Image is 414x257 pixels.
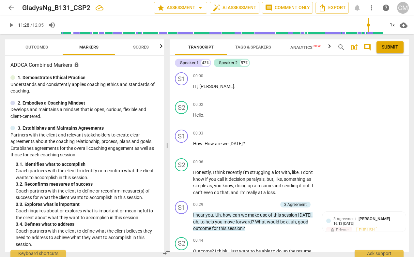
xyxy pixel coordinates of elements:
[157,4,165,12] span: star
[175,237,188,250] div: Change speaker
[16,167,159,181] p: Coach partners with the client to identify or reconfirm what the client wants to accomplish in th...
[46,19,58,31] button: Volume
[48,21,56,29] span: volume_up
[198,219,200,224] span: ,
[267,219,280,224] span: would
[157,4,204,12] span: Assessment
[162,249,170,256] span: compare_arrows
[219,226,227,231] span: this
[252,219,255,224] span: ?
[336,42,346,52] button: Search
[16,181,159,188] div: 3. 2. Reconfirms measures of success
[223,219,236,224] span: move
[10,61,159,69] h3: ADDCA Combined Markers
[376,41,404,53] button: Please Do Not Submit until your Assessment is Complete
[268,212,273,218] span: of
[222,141,229,146] span: we
[276,249,283,254] span: do
[5,19,17,31] button: Play
[193,212,195,218] span: I
[289,249,296,254] span: the
[205,141,215,146] span: How
[180,60,199,66] div: Speaker 1
[209,177,217,182] span: you
[229,141,243,146] span: [DATE]
[243,170,250,175] span: I'm
[265,177,267,182] span: ,
[226,170,243,175] span: recently
[271,249,276,254] span: to
[263,190,267,195] span: a
[239,249,251,254] span: want
[16,207,159,221] p: Coach inquires about or explores what is important or meaningful to the client about what they wa...
[10,106,159,120] p: Develops and maintains a mindset that is open, curious, flexible and client-centered.
[212,183,214,188] span: ,
[298,212,312,218] span: [DATE]
[193,84,197,89] span: Hi
[231,249,239,254] span: just
[79,45,99,50] span: Markers
[299,170,301,175] span: .
[275,190,276,195] span: .
[197,84,199,89] span: ,
[215,212,221,218] span: Uh
[211,170,213,175] span: ,
[240,60,249,66] div: 57%
[229,190,231,195] span: ,
[222,183,233,188] span: know
[227,226,243,231] span: session
[214,183,222,188] span: you
[337,43,345,51] span: search
[193,112,203,118] span: Hello
[258,190,263,195] span: at
[199,84,234,89] span: [PERSON_NAME]
[221,212,223,218] span: ,
[233,212,241,218] span: can
[292,170,299,175] span: like
[284,177,306,182] span: something
[16,221,159,228] div: 3. 4. Defines what to address
[355,250,404,257] div: Ask support
[283,249,289,254] span: up
[16,228,159,248] p: Coach partners with the client to define what the client believes they need to address to achieve...
[303,183,310,188] span: out
[289,219,291,224] span: ,
[235,45,271,50] span: Tags & Speakers
[175,101,188,114] div: Change speaker
[333,217,356,221] span: 3.Agreement
[7,4,15,12] span: arrow_back
[301,170,303,175] span: I
[193,73,203,79] span: 00:00
[397,2,409,14] button: CM
[306,177,311,182] span: as
[18,100,85,107] p: 2. Embodies a Coaching Mindset
[213,4,256,12] span: AI Assessment
[290,45,321,50] span: Analytics
[280,219,286,224] span: be
[251,249,256,254] span: to
[246,177,265,182] span: paralysis
[265,4,310,12] span: Comment only
[133,45,149,50] span: Scores
[382,4,390,12] span: help
[74,62,79,67] span: Assessment is enabled for this document. The competency model is locked and follows the assessmen...
[248,183,254,188] span: up
[273,212,282,218] span: this
[281,170,290,175] span: with
[298,219,308,224] span: good
[236,219,252,224] span: forward
[193,238,203,243] span: 00:44
[200,219,206,224] span: to
[250,170,271,175] span: struggling
[193,202,203,207] span: 00:29
[241,212,248,218] span: we
[363,43,371,51] span: comment
[7,21,15,29] span: play_arrow
[318,4,346,12] span: Export
[193,141,202,146] span: How
[201,60,210,66] div: 43%
[265,4,273,12] span: comment
[282,177,284,182] span: ,
[231,190,239,195] span: and
[215,141,222,146] span: are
